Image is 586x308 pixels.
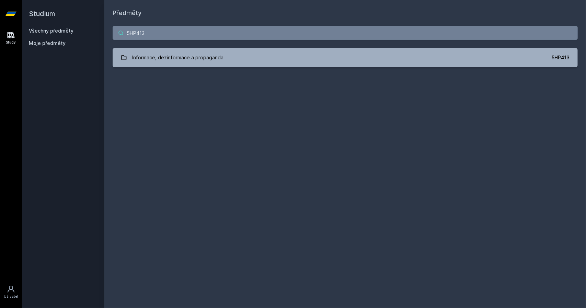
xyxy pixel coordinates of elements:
span: Moje předměty [29,40,66,47]
input: Název nebo ident předmětu… [113,26,578,40]
a: Všechny předměty [29,28,73,34]
div: 5HP413 [552,54,570,61]
h1: Předměty [113,8,578,18]
a: Informace, dezinformace a propaganda 5HP413 [113,48,578,67]
div: Uživatel [4,294,18,299]
a: Study [1,27,21,48]
div: Study [6,40,16,45]
a: Uživatel [1,282,21,303]
div: Informace, dezinformace a propaganda [133,51,224,64]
